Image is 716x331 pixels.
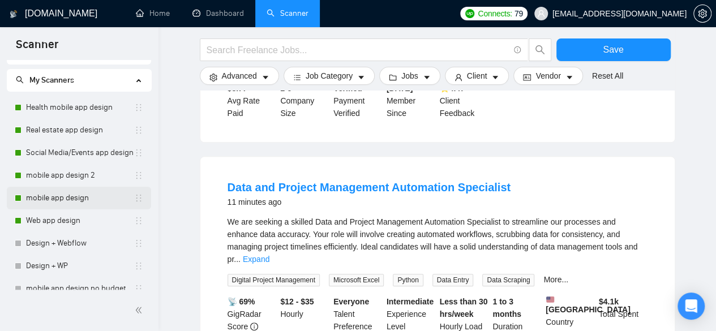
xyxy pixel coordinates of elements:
li: Design + Webflow [7,232,151,255]
li: Social Media/Events app design [7,141,151,164]
span: caret-down [357,73,365,81]
button: settingAdvancedcaret-down [200,67,279,85]
span: holder [134,103,143,112]
span: My Scanners [16,75,74,85]
span: user [455,73,462,81]
span: Client [467,70,487,82]
span: holder [134,126,143,135]
span: holder [134,171,143,180]
span: holder [134,194,143,203]
span: Python [393,274,423,286]
span: holder [134,216,143,225]
span: caret-down [565,73,573,81]
input: Search Freelance Jobs... [207,43,509,57]
b: 1 to 3 months [492,297,521,319]
a: mobile app design [26,187,134,209]
a: Social Media/Events app design [26,141,134,164]
b: $12 - $35 [280,297,314,306]
span: setting [209,73,217,81]
span: Data Scraping [482,274,534,286]
span: Jobs [401,70,418,82]
span: search [16,76,24,84]
a: mobile app design 2 [26,164,134,187]
img: 🇺🇸 [546,295,554,303]
span: holder [134,239,143,248]
span: Vendor [535,70,560,82]
a: Real estate app design [26,119,134,141]
button: setting [693,5,711,23]
li: mobile app design 2 [7,164,151,187]
span: holder [134,148,143,157]
b: $ 4.1k [599,297,619,306]
a: More... [543,275,568,284]
span: Digital Project Management [228,274,320,286]
span: caret-down [491,73,499,81]
span: Advanced [222,70,257,82]
button: search [529,38,551,61]
span: double-left [135,304,146,316]
img: logo [10,5,18,23]
button: folderJobscaret-down [379,67,440,85]
span: caret-down [261,73,269,81]
span: setting [694,9,711,18]
a: Design + Webflow [26,232,134,255]
a: mobile app design no budget [26,277,134,300]
span: Job Category [306,70,353,82]
span: We are seeking a skilled Data and Project Management Automation Specialist to streamline our proc... [228,217,638,264]
b: Intermediate [387,297,434,306]
b: [GEOGRAPHIC_DATA] [546,295,631,314]
span: My Scanners [29,75,74,85]
div: Avg Rate Paid [225,82,278,119]
li: Design + WP [7,255,151,277]
span: Scanner [7,36,67,60]
a: Expand [243,255,269,264]
a: Data and Project Management Automation Specialist [228,181,511,194]
a: searchScanner [267,8,308,18]
li: mobile app design [7,187,151,209]
span: 79 [515,7,523,20]
a: setting [693,9,711,18]
a: homeHome [136,8,170,18]
img: upwork-logo.png [465,9,474,18]
div: 11 minutes ago [228,195,511,209]
span: Microsoft Excel [329,274,384,286]
span: caret-down [423,73,431,81]
div: Payment Verified [331,82,384,119]
span: holder [134,284,143,293]
span: Save [603,42,623,57]
span: info-circle [514,46,521,54]
div: Member Since [384,82,438,119]
li: mobile app design no budget [7,277,151,300]
li: Real estate app design [7,119,151,141]
a: Web app design [26,209,134,232]
div: Client Feedback [438,82,491,119]
div: Company Size [278,82,331,119]
span: ... [234,255,241,264]
span: Data Entry [432,274,474,286]
span: search [529,45,551,55]
span: info-circle [250,323,258,330]
button: Save [556,38,671,61]
a: Health mobile app design [26,96,134,119]
a: dashboardDashboard [192,8,244,18]
span: folder [389,73,397,81]
span: holder [134,261,143,270]
li: Health mobile app design [7,96,151,119]
b: Everyone [333,297,369,306]
div: Open Intercom Messenger [678,293,705,320]
span: idcard [523,73,531,81]
button: idcardVendorcaret-down [513,67,582,85]
a: Design + WP [26,255,134,277]
span: user [537,10,545,18]
div: We are seeking a skilled Data and Project Management Automation Specialist to streamline our proc... [228,216,648,265]
b: Less than 30 hrs/week [440,297,488,319]
li: Web app design [7,209,151,232]
span: bars [293,73,301,81]
span: Connects: [478,7,512,20]
a: Reset All [592,70,623,82]
button: barsJob Categorycaret-down [284,67,375,85]
button: userClientcaret-down [445,67,509,85]
b: 📡 69% [228,297,255,306]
